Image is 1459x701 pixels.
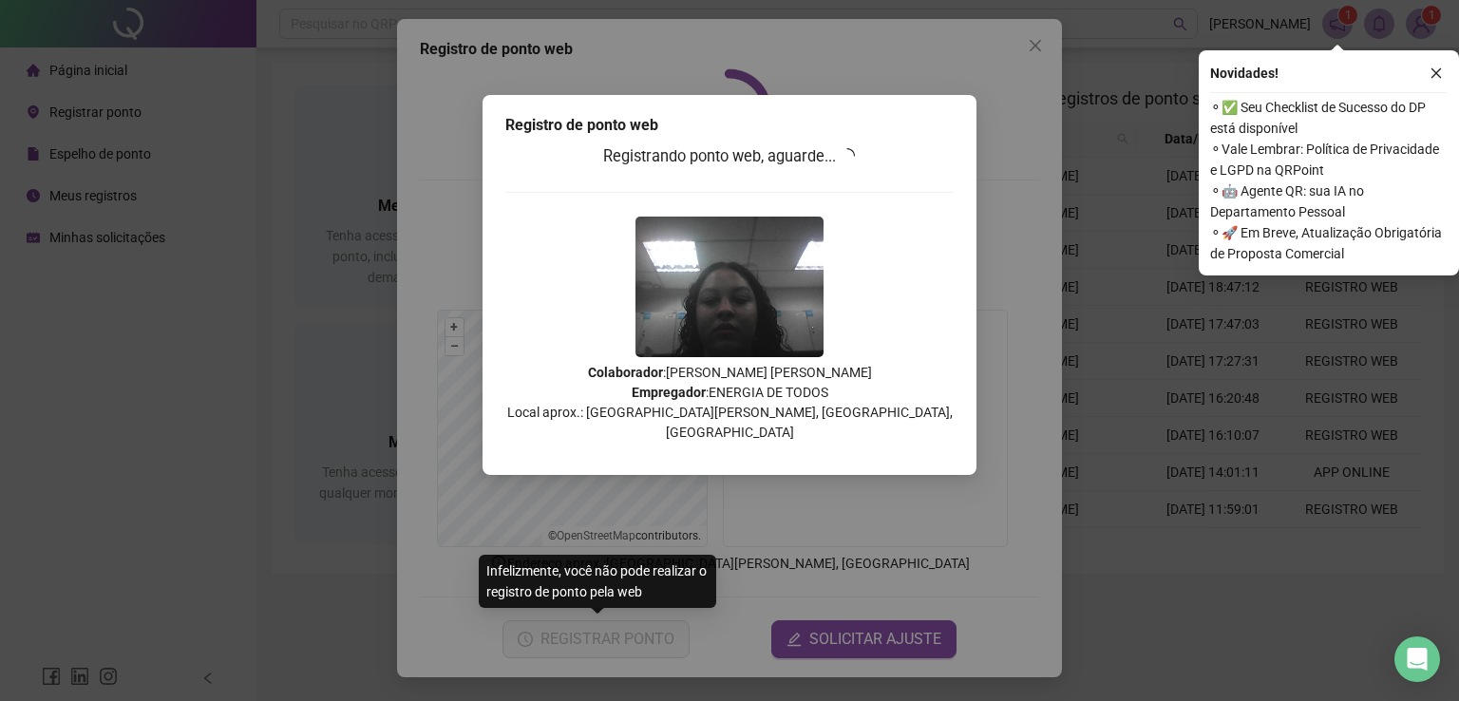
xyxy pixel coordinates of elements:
[635,217,824,357] img: 2Q==
[1210,97,1448,139] span: ⚬ ✅ Seu Checklist de Sucesso do DP está disponível
[505,114,954,137] div: Registro de ponto web
[1394,636,1440,682] div: Open Intercom Messenger
[1210,180,1448,222] span: ⚬ 🤖 Agente QR: sua IA no Departamento Pessoal
[632,385,706,400] strong: Empregador
[837,145,858,166] span: loading
[1210,222,1448,264] span: ⚬ 🚀 Em Breve, Atualização Obrigatória de Proposta Comercial
[1210,139,1448,180] span: ⚬ Vale Lembrar: Política de Privacidade e LGPD na QRPoint
[479,555,716,608] div: Infelizmente, você não pode realizar o registro de ponto pela web
[1210,63,1279,84] span: Novidades !
[1430,66,1443,80] span: close
[505,144,954,169] h3: Registrando ponto web, aguarde...
[505,363,954,443] p: : [PERSON_NAME] [PERSON_NAME] : ENERGIA DE TODOS Local aprox.: [GEOGRAPHIC_DATA][PERSON_NAME], [G...
[588,365,663,380] strong: Colaborador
